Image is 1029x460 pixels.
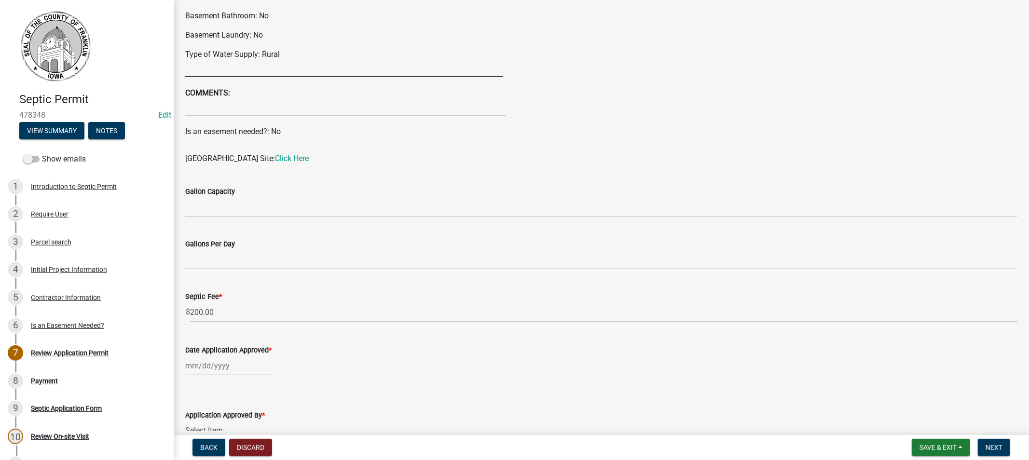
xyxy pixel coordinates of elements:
label: Application Approved By [185,412,265,419]
wm-modal-confirm: Notes [88,127,125,135]
div: 6 [8,318,23,333]
a: Edit [158,110,171,120]
div: Payment [31,378,58,384]
span: 478348 [19,110,154,120]
div: Review On-site Visit [31,433,89,440]
div: Require User [31,211,69,217]
div: Introduction to Septic Permit [31,183,117,190]
label: Gallons Per Day [185,241,235,248]
div: Septic Application Form [31,405,102,412]
p: Basement Laundry: No [185,29,1017,41]
span: Save & Exit [919,444,957,451]
div: 7 [8,345,23,361]
div: Review Application Permit [31,350,109,356]
p: Basement Bathroom: No [185,10,1017,22]
p: [GEOGRAPHIC_DATA] Site: [185,153,1017,164]
label: Septic Fee [185,294,222,300]
div: Initial Project Information [31,266,107,273]
label: Gallon Capacity [185,189,235,195]
button: Save & Exit [912,439,970,456]
span: Next [986,444,1002,451]
p: Is an easement needed?: No [185,126,1017,137]
div: Contractor Information [31,294,101,301]
span: Back [200,444,218,451]
button: View Summary [19,122,84,139]
wm-modal-confirm: Edit Application Number [158,110,171,120]
label: Date Application Approved [185,347,272,354]
div: 5 [8,290,23,305]
a: Click Here [275,154,309,163]
h4: Septic Permit [19,93,166,107]
div: Is an Easement Needed? [31,322,104,329]
span: $ [185,302,191,322]
div: 3 [8,234,23,250]
button: Back [192,439,225,456]
p: _______________________________________________________________________________________________ [185,107,1017,118]
div: 9 [8,401,23,416]
wm-modal-confirm: Summary [19,127,84,135]
img: Franklin County, Iowa [19,10,92,82]
button: Notes [88,122,125,139]
button: Discard [229,439,272,456]
p: Type of Water Supply: Rural [185,49,1017,60]
strong: COMMENTS: [185,88,230,97]
div: 1 [8,179,23,194]
div: 10 [8,429,23,444]
input: mm/dd/yyyy [185,356,274,376]
div: 8 [8,373,23,389]
button: Next [978,439,1010,456]
div: Parcel search [31,239,71,245]
label: Show emails [23,153,86,165]
p: ______________________________________________________________________________________________ [185,68,1017,80]
div: 4 [8,262,23,277]
div: 2 [8,206,23,222]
